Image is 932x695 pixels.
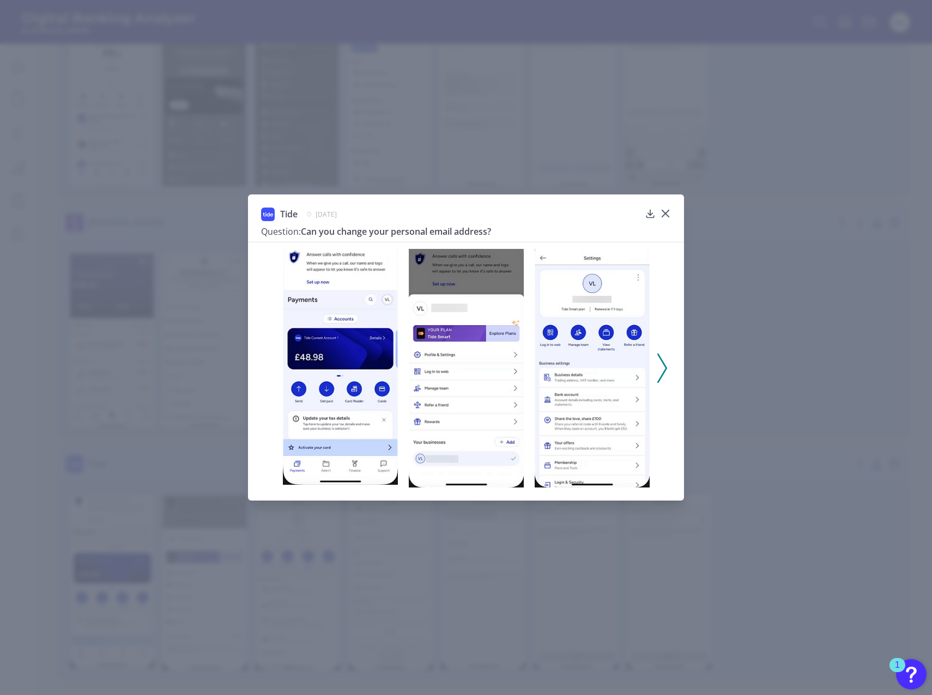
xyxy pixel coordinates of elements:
[896,659,927,690] button: Open Resource Center, 1 new notification
[261,225,640,237] h3: Can you change your personal email address?
[895,665,900,679] div: 1
[316,210,337,219] span: [DATE]
[280,208,298,220] span: Tide
[261,225,301,237] span: Question:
